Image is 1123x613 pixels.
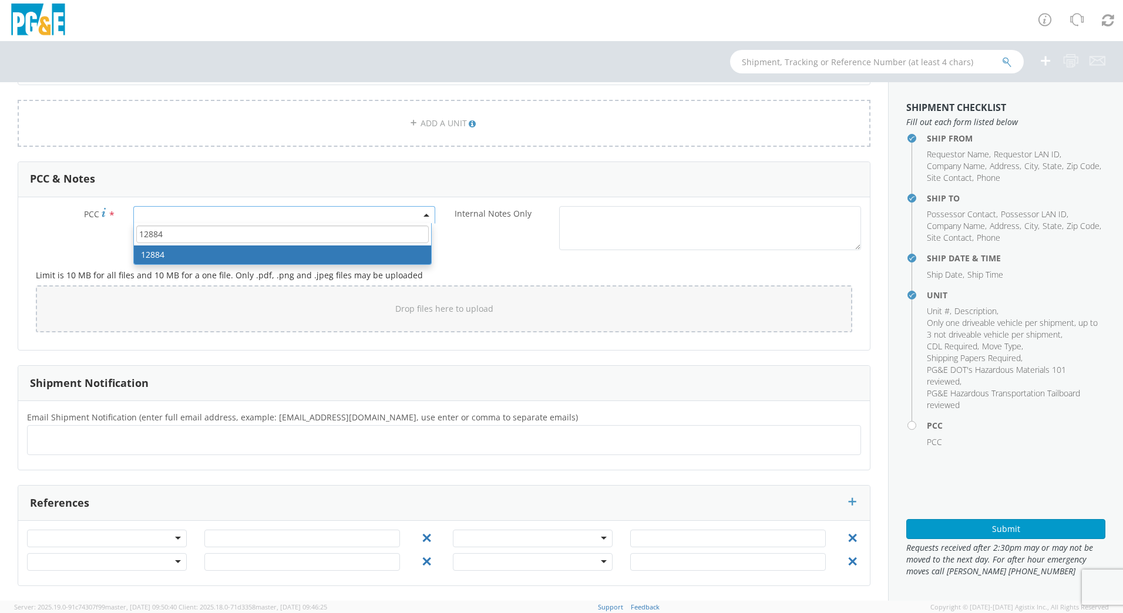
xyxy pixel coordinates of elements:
[84,208,99,220] span: PCC
[927,352,1023,364] li: ,
[1024,220,1038,231] span: City
[631,602,660,611] a: Feedback
[36,271,852,279] h5: Limit is 10 MB for all files and 10 MB for a one file. Only .pdf, .png and .jpeg files may be upl...
[927,388,1080,410] span: PG&E Hazardous Transportation Tailboard reviewed
[927,364,1102,388] li: ,
[927,291,1105,299] h4: Unit
[927,305,951,317] li: ,
[994,149,1061,160] li: ,
[927,232,974,244] li: ,
[927,317,1098,340] span: Only one driveable vehicle per shipment, up to 3 not driveable vehicle per shipment
[30,378,149,389] h3: Shipment Notification
[906,116,1105,128] span: Fill out each form listed below
[927,317,1102,341] li: ,
[1001,208,1068,220] li: ,
[30,497,89,509] h3: References
[1067,220,1100,231] span: Zip Code
[927,172,974,184] li: ,
[927,208,998,220] li: ,
[906,101,1006,114] strong: Shipment Checklist
[927,194,1105,203] h4: Ship To
[994,149,1060,160] span: Requestor LAN ID
[927,220,985,231] span: Company Name
[906,542,1105,577] span: Requests received after 2:30pm may or may not be moved to the next day. For after hour emergency ...
[455,208,532,219] span: Internal Notes Only
[134,245,431,264] li: 12884
[927,160,985,171] span: Company Name
[1043,160,1064,172] li: ,
[730,50,1024,73] input: Shipment, Tracking or Reference Number (at least 4 chars)
[927,160,987,172] li: ,
[18,100,870,147] a: ADD A UNIT
[30,173,95,185] h3: PCC & Notes
[1024,160,1040,172] li: ,
[927,134,1105,143] h4: Ship From
[977,232,1000,243] span: Phone
[927,421,1105,430] h4: PCC
[1024,160,1038,171] span: City
[927,269,964,281] li: ,
[927,341,977,352] span: CDL Required
[1043,220,1064,232] li: ,
[927,208,996,220] span: Possessor Contact
[927,172,972,183] span: Site Contact
[954,305,998,317] li: ,
[967,269,1003,280] span: Ship Time
[930,602,1109,612] span: Copyright © [DATE]-[DATE] Agistix Inc., All Rights Reserved
[977,172,1000,183] span: Phone
[982,341,1023,352] li: ,
[927,254,1105,262] h4: Ship Date & Time
[990,220,1020,231] span: Address
[105,602,177,611] span: master, [DATE] 09:50:40
[927,149,989,160] span: Requestor Name
[990,160,1021,172] li: ,
[927,341,979,352] li: ,
[982,341,1021,352] span: Move Type
[1067,160,1100,171] span: Zip Code
[954,305,997,316] span: Description
[598,602,623,611] a: Support
[14,602,177,611] span: Server: 2025.19.0-91c74307f99
[927,352,1021,363] span: Shipping Papers Required
[906,519,1105,539] button: Submit
[1024,220,1040,232] li: ,
[990,160,1020,171] span: Address
[1067,220,1101,232] li: ,
[927,149,991,160] li: ,
[395,303,493,314] span: Drop files here to upload
[1043,220,1062,231] span: State
[927,364,1066,387] span: PG&E DOT's Hazardous Materials 101 reviewed
[927,436,942,447] span: PCC
[990,220,1021,232] li: ,
[927,305,950,316] span: Unit #
[927,269,963,280] span: Ship Date
[927,232,972,243] span: Site Contact
[179,602,327,611] span: Client: 2025.18.0-71d3358
[1067,160,1101,172] li: ,
[1001,208,1067,220] span: Possessor LAN ID
[927,220,987,232] li: ,
[255,602,327,611] span: master, [DATE] 09:46:25
[9,4,68,38] img: pge-logo-06675f144f4cfa6a6814.png
[1043,160,1062,171] span: State
[27,412,578,423] span: Email Shipment Notification (enter full email address, example: jdoe01@agistix.com, use enter or ...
